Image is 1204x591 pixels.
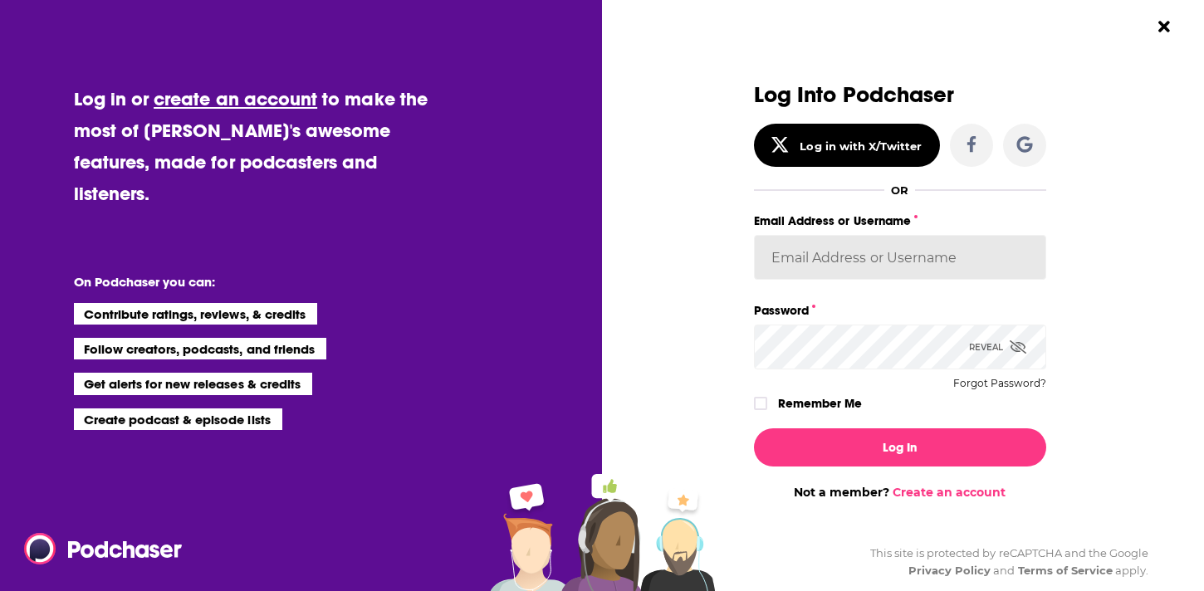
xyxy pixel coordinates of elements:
[800,139,922,153] div: Log in with X/Twitter
[1148,11,1180,42] button: Close Button
[953,378,1046,389] button: Forgot Password?
[754,485,1046,500] div: Not a member?
[74,338,327,359] li: Follow creators, podcasts, and friends
[893,485,1006,500] a: Create an account
[908,564,991,577] a: Privacy Policy
[969,325,1026,369] div: Reveal
[74,303,318,325] li: Contribute ratings, reviews, & credits
[754,83,1046,107] h3: Log Into Podchaser
[891,183,908,197] div: OR
[857,545,1149,579] div: This site is protected by reCAPTCHA and the Google and apply.
[1018,564,1113,577] a: Terms of Service
[24,533,184,564] img: Podchaser - Follow, Share and Rate Podcasts
[754,235,1046,280] input: Email Address or Username
[754,428,1046,466] button: Log In
[74,373,312,394] li: Get alerts for new releases & credits
[754,124,940,167] button: Log in with X/Twitter
[74,408,282,430] li: Create podcast & episode lists
[778,393,862,414] label: Remember Me
[754,210,1046,232] label: Email Address or Username
[24,533,170,564] a: Podchaser - Follow, Share and Rate Podcasts
[754,300,1046,321] label: Password
[154,87,317,110] a: create an account
[74,274,406,290] li: On Podchaser you can:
